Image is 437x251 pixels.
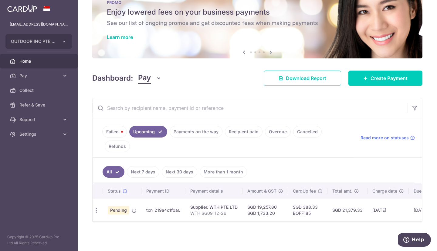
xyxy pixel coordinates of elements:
a: Upcoming [129,126,167,138]
th: Payment ID [141,183,185,199]
span: Pay [138,72,151,84]
a: More than 1 month [200,166,247,178]
a: Read more on statuses [361,135,415,141]
a: Learn more [107,34,133,40]
a: Refunds [105,141,130,152]
span: Pay [19,73,59,79]
button: Pay [138,72,161,84]
span: Collect [19,87,59,93]
img: CardUp [7,5,37,12]
a: Failed [102,126,127,138]
p: WTH SG09112-26 [190,210,238,216]
a: Download Report [264,71,341,86]
span: Due date [414,188,432,194]
a: Payments on the way [170,126,222,138]
a: Next 7 days [127,166,159,178]
button: OUTDOOR INC PTE. LTD. [5,34,72,49]
a: Next 30 days [162,166,197,178]
p: [EMAIL_ADDRESS][DOMAIN_NAME] [10,21,68,27]
span: Support [19,117,59,123]
a: All [103,166,124,178]
span: Refer & Save [19,102,59,108]
input: Search by recipient name, payment id or reference [93,98,408,118]
td: SGD 21,379.33 [327,199,368,221]
span: Create Payment [371,75,408,82]
span: Settings [19,131,59,137]
span: Home [19,58,59,64]
span: Charge date [372,188,397,194]
span: Pending [108,206,129,214]
a: Overdue [265,126,291,138]
a: Cancelled [293,126,322,138]
a: Recipient paid [225,126,263,138]
span: CardUp fee [293,188,316,194]
td: SGD 19,257.80 SGD 1,733.20 [242,199,288,221]
span: Amount & GST [247,188,276,194]
span: OUTDOOR INC PTE. LTD. [11,38,56,44]
span: Total amt. [332,188,352,194]
td: SGD 388.33 BOFF185 [288,199,327,221]
span: Download Report [286,75,326,82]
a: Create Payment [348,71,422,86]
td: [DATE] [368,199,409,221]
div: Supplier. WTH PTE LTD [190,204,238,210]
h4: Dashboard: [92,73,133,84]
span: Status [108,188,121,194]
iframe: Opens a widget where you can find more information [398,233,431,248]
h5: Enjoy lowered fees on your business payments [107,7,408,17]
td: txn_219a4c1f0a0 [141,199,185,221]
span: Read more on statuses [361,135,409,141]
h6: See our list of ongoing promos and get discounted fees when making payments [107,19,408,27]
th: Payment details [185,183,242,199]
